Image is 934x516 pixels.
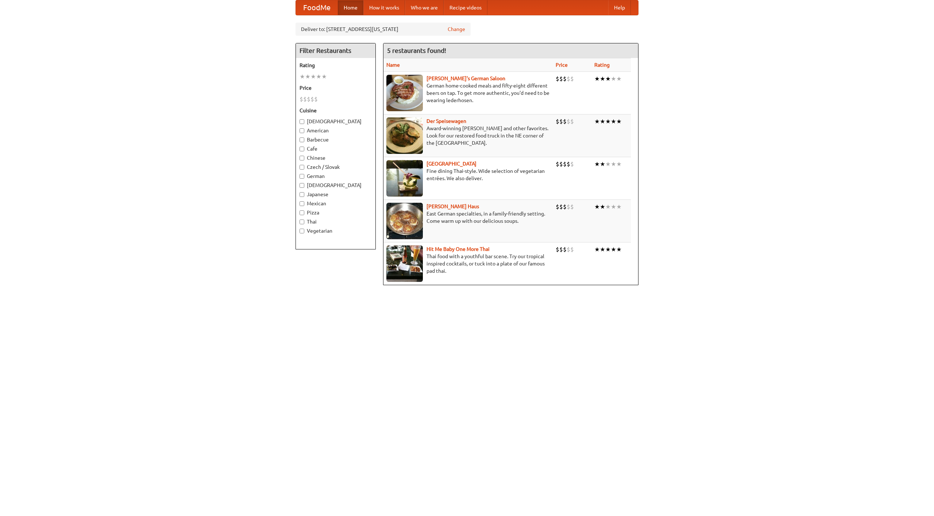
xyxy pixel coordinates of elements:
input: American [300,128,304,133]
h4: Filter Restaurants [296,43,375,58]
li: $ [556,160,559,168]
li: $ [559,203,563,211]
input: Pizza [300,210,304,215]
a: Hit Me Baby One More Thai [427,246,490,252]
li: ★ [594,75,600,83]
label: American [300,127,372,134]
a: FoodMe [296,0,338,15]
a: Name [386,62,400,68]
div: Deliver to: [STREET_ADDRESS][US_STATE] [296,23,471,36]
li: ★ [611,160,616,168]
ng-pluralize: 5 restaurants found! [387,47,446,54]
h5: Cuisine [300,107,372,114]
label: [DEMOGRAPHIC_DATA] [300,182,372,189]
p: East German specialties, in a family-friendly setting. Come warm up with our delicious soups. [386,210,550,225]
li: $ [563,245,567,253]
p: Award-winning [PERSON_NAME] and other favorites. Look for our restored food truck in the NE corne... [386,125,550,147]
h5: Rating [300,62,372,69]
li: ★ [611,203,616,211]
li: ★ [600,245,605,253]
label: Vegetarian [300,227,372,234]
input: Vegetarian [300,229,304,233]
label: Thai [300,218,372,225]
a: Der Speisewagen [427,118,466,124]
li: $ [556,245,559,253]
input: [DEMOGRAPHIC_DATA] [300,119,304,124]
li: ★ [605,117,611,125]
li: $ [567,75,570,83]
input: Czech / Slovak [300,165,304,170]
li: $ [556,117,559,125]
li: ★ [316,73,321,81]
li: ★ [600,117,605,125]
a: [GEOGRAPHIC_DATA] [427,161,476,167]
li: $ [567,245,570,253]
li: ★ [310,73,316,81]
a: Rating [594,62,610,68]
li: $ [559,117,563,125]
a: Home [338,0,363,15]
li: $ [563,203,567,211]
a: Recipe videos [444,0,487,15]
input: Cafe [300,147,304,151]
a: Price [556,62,568,68]
a: How it works [363,0,405,15]
p: German home-cooked meals and fifty-eight different beers on tap. To get more authentic, you'd nee... [386,82,550,104]
li: ★ [611,117,616,125]
input: Mexican [300,201,304,206]
li: $ [567,117,570,125]
li: ★ [611,75,616,83]
li: ★ [594,203,600,211]
li: ★ [616,160,622,168]
label: Barbecue [300,136,372,143]
li: ★ [605,75,611,83]
li: $ [559,160,563,168]
li: $ [563,160,567,168]
li: $ [300,95,303,103]
li: ★ [616,245,622,253]
input: Japanese [300,192,304,197]
li: $ [570,203,574,211]
li: ★ [305,73,310,81]
li: $ [563,117,567,125]
img: speisewagen.jpg [386,117,423,154]
li: ★ [605,245,611,253]
li: $ [567,203,570,211]
li: ★ [594,160,600,168]
li: $ [570,75,574,83]
li: $ [556,203,559,211]
label: [DEMOGRAPHIC_DATA] [300,118,372,125]
label: Czech / Slovak [300,163,372,171]
img: satay.jpg [386,160,423,197]
a: Change [448,26,465,33]
label: Mexican [300,200,372,207]
li: ★ [594,117,600,125]
input: Barbecue [300,137,304,142]
li: $ [307,95,310,103]
p: Thai food with a youthful bar scene. Try our tropical inspired cocktails, or tuck into a plate of... [386,253,550,275]
li: ★ [300,73,305,81]
li: $ [559,75,563,83]
input: Chinese [300,156,304,160]
input: Thai [300,220,304,224]
li: $ [567,160,570,168]
li: ★ [616,75,622,83]
h5: Price [300,84,372,92]
label: Japanese [300,191,372,198]
li: ★ [321,73,327,81]
p: Fine dining Thai-style. Wide selection of vegetarian entrées. We also deliver. [386,167,550,182]
b: [PERSON_NAME] Haus [427,203,479,209]
li: $ [303,95,307,103]
li: ★ [605,160,611,168]
li: ★ [616,117,622,125]
li: ★ [611,245,616,253]
li: $ [310,95,314,103]
li: $ [570,117,574,125]
li: ★ [600,160,605,168]
img: esthers.jpg [386,75,423,111]
label: Cafe [300,145,372,152]
a: [PERSON_NAME]'s German Saloon [427,75,505,81]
